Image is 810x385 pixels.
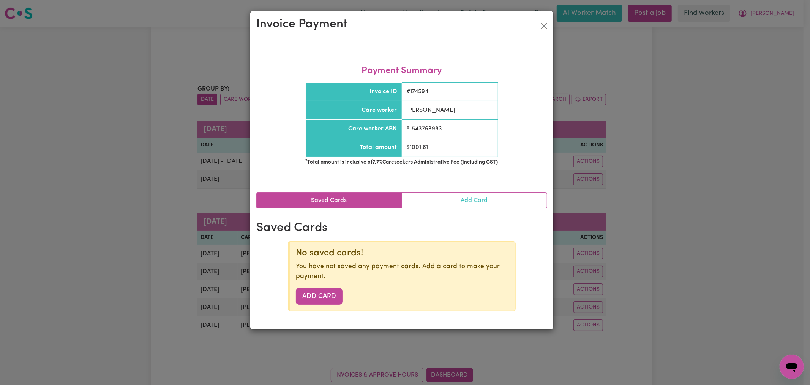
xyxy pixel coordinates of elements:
[257,193,402,208] a: Saved Cards
[538,20,550,32] button: Close
[402,120,498,138] td: 81543763983
[780,355,804,379] iframe: Button to launch messaging window
[305,59,498,82] caption: Payment Summary
[296,262,509,282] p: You have not saved any payment cards. Add a card to make your payment.
[296,248,509,259] div: No saved cards!
[306,157,498,168] td: Total amount is inclusive of 7.7 % Careseekers Administrative Fee (including GST)
[402,193,547,208] a: Add Card
[402,138,498,157] td: $ 1001.61
[306,120,402,138] th: Care worker ABN
[306,101,402,120] th: Care worker
[306,138,402,157] th: Total amount
[402,83,498,101] td: # 174594
[256,17,347,32] h2: Invoice Payment
[402,101,498,120] td: [PERSON_NAME]
[296,288,343,305] button: Add Card
[256,221,547,235] h2: Saved Cards
[306,83,402,101] th: Invoice ID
